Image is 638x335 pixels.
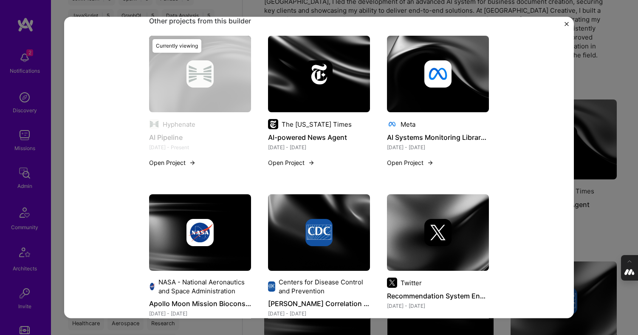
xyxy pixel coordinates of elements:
div: [DATE] - [DATE] [268,143,370,152]
img: cover [149,195,251,271]
h4: [PERSON_NAME] Correlation with Herbicide Use [268,298,370,309]
img: Company logo [305,61,333,88]
img: Company logo [387,278,397,288]
img: arrow-right [427,318,434,325]
img: Company logo [268,119,278,130]
div: [DATE] - [DATE] [149,309,251,318]
div: Twitter [401,278,422,287]
button: Close [565,22,569,31]
button: Open Project [387,159,434,167]
div: Centers for Disease Control and Prevention [279,278,370,296]
img: Company logo [186,219,214,247]
img: cover [268,36,370,113]
h4: AI-powered News Agent [268,132,370,143]
div: The [US_STATE] Times [282,120,352,129]
img: cover [387,36,489,113]
div: Currently viewing [152,40,201,53]
img: Company logo [268,282,275,292]
h4: AI Systems Monitoring Library Development [387,132,489,143]
img: Company logo [149,282,155,292]
div: [DATE] - [DATE] [268,309,370,318]
div: [DATE] - [DATE] [387,143,489,152]
div: [DATE] - [DATE] [387,302,489,311]
button: Open Project [387,317,434,326]
div: Meta [401,120,415,129]
img: Company logo [424,61,452,88]
img: Company logo [387,119,397,130]
img: cover [268,195,370,271]
img: cover [387,195,489,271]
div: Other projects from this builder [149,17,489,26]
button: Open Project [268,159,315,167]
h4: Recommendation System Enhancement [387,291,489,302]
div: NASA - National Aeronautics and Space Administration [158,278,251,296]
img: Company logo [305,219,333,247]
img: cover [149,36,251,113]
h4: Apollo Moon Mission Bioconsumables Modeling [149,298,251,309]
button: Open Project [149,159,196,167]
img: arrow-right [189,159,196,166]
img: Company logo [424,219,452,247]
img: arrow-right [427,159,434,166]
img: arrow-right [308,159,315,166]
